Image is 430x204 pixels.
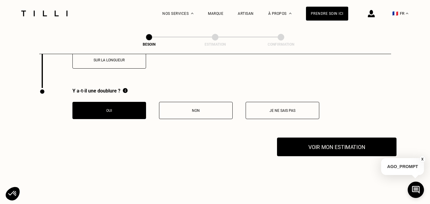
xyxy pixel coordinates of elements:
button: Voir mon estimation [277,138,397,156]
img: menu déroulant [406,13,408,14]
div: Y a-t-il une doublure ? [72,88,319,94]
button: Je ne sais pas [246,102,319,119]
img: Information [123,88,128,93]
p: Non [162,108,229,113]
img: Logo du service de couturière Tilli [19,11,70,16]
button: Oui [72,102,146,119]
div: Besoin [119,42,179,47]
a: Marque [208,11,223,16]
button: Non [159,102,233,119]
p: Oui [76,108,143,113]
button: Sur la longueur [72,51,146,69]
span: 🇫🇷 [392,11,398,16]
div: Confirmation [251,42,311,47]
img: icône connexion [368,10,375,17]
img: Menu déroulant [191,13,193,14]
button: X [419,156,425,163]
p: AGO_PROMPT [381,158,424,175]
a: Artisan [238,11,254,16]
p: Sur la longueur [76,58,143,62]
p: Je ne sais pas [249,108,316,113]
img: Menu déroulant à propos [289,13,291,14]
a: Prendre soin ici [306,7,348,21]
div: Estimation [185,42,245,47]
